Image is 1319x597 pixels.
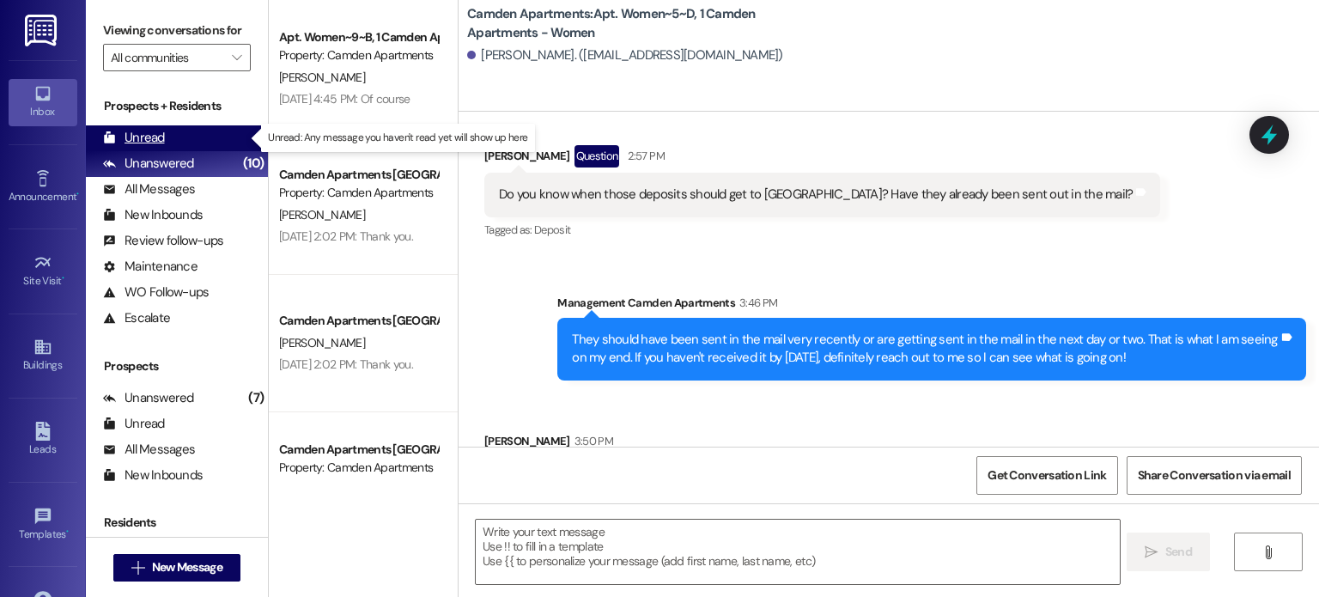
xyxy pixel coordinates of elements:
div: Review follow-ups [103,232,223,250]
i:  [1145,545,1158,559]
div: Property: Camden Apartments [279,184,438,202]
button: New Message [113,554,240,582]
div: Prospects [86,357,268,375]
img: ResiDesk Logo [25,15,60,46]
div: [PERSON_NAME]. ([EMAIL_ADDRESS][DOMAIN_NAME]) [467,46,783,64]
div: 3:46 PM [735,294,777,312]
div: 2:57 PM [623,147,664,165]
div: [PERSON_NAME] [484,432,617,456]
span: • [76,188,79,200]
div: Camden Apartments [GEOGRAPHIC_DATA] [279,166,438,184]
div: Camden Apartments [GEOGRAPHIC_DATA] [279,312,438,330]
div: [PERSON_NAME] [484,145,1160,173]
button: Share Conversation via email [1127,456,1302,495]
div: All Messages [103,441,195,459]
span: Send [1165,543,1192,561]
div: 3:50 PM [570,432,613,450]
div: Prospects + Residents [86,97,268,115]
p: Unread: Any message you haven't read yet will show up here [268,131,527,145]
div: WO Follow-ups [103,283,209,302]
div: [DATE] 2:02 PM: Thank you. [279,356,413,372]
button: Send [1127,533,1210,571]
span: [PERSON_NAME] [279,70,365,85]
a: Site Visit • [9,248,77,295]
span: New Message [152,558,222,576]
a: Templates • [9,502,77,548]
label: Viewing conversations for [103,17,251,44]
button: Get Conversation Link [976,456,1117,495]
a: Buildings [9,332,77,379]
div: Tagged as: [484,217,1160,242]
a: Leads [9,417,77,463]
div: Escalate [103,309,170,327]
div: All Messages [103,180,195,198]
a: Inbox [9,79,77,125]
div: Unanswered [103,155,194,173]
div: [DATE] 4:45 PM: Of course [279,91,410,107]
i:  [131,561,144,575]
b: Camden Apartments: Apt. Women~5~D, 1 Camden Apartments - Women [467,5,811,42]
span: [PERSON_NAME] [279,207,365,222]
div: (10) [239,150,268,177]
div: Management Camden Apartments [557,294,1306,318]
div: Property: Camden Apartments [279,46,438,64]
span: Get Conversation Link [988,466,1106,484]
input: All communities [111,44,223,71]
div: Apt. Women~9~B, 1 Camden Apartments - Women [279,28,438,46]
span: [PERSON_NAME] [279,335,365,350]
span: Deposit [534,222,570,237]
div: Residents [86,514,268,532]
div: They should have been sent in the mail very recently or are getting sent in the mail in the next ... [572,331,1279,368]
div: [DATE] 2:02 PM: Thank you. [279,228,413,244]
span: Share Conversation via email [1138,466,1291,484]
div: Question [574,145,620,167]
i:  [232,51,241,64]
div: New Inbounds [103,206,203,224]
i:  [1261,545,1274,559]
div: Unread [103,415,165,433]
div: Unread [103,129,165,147]
span: • [62,272,64,284]
div: Maintenance [103,258,198,276]
div: New Inbounds [103,466,203,484]
div: Unanswered [103,389,194,407]
div: Camden Apartments [GEOGRAPHIC_DATA] [279,441,438,459]
div: (7) [244,385,268,411]
div: Do you know when those deposits should get to [GEOGRAPHIC_DATA]? Have they already been sent out ... [499,186,1133,204]
span: • [66,526,69,538]
div: Property: Camden Apartments [279,459,438,477]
